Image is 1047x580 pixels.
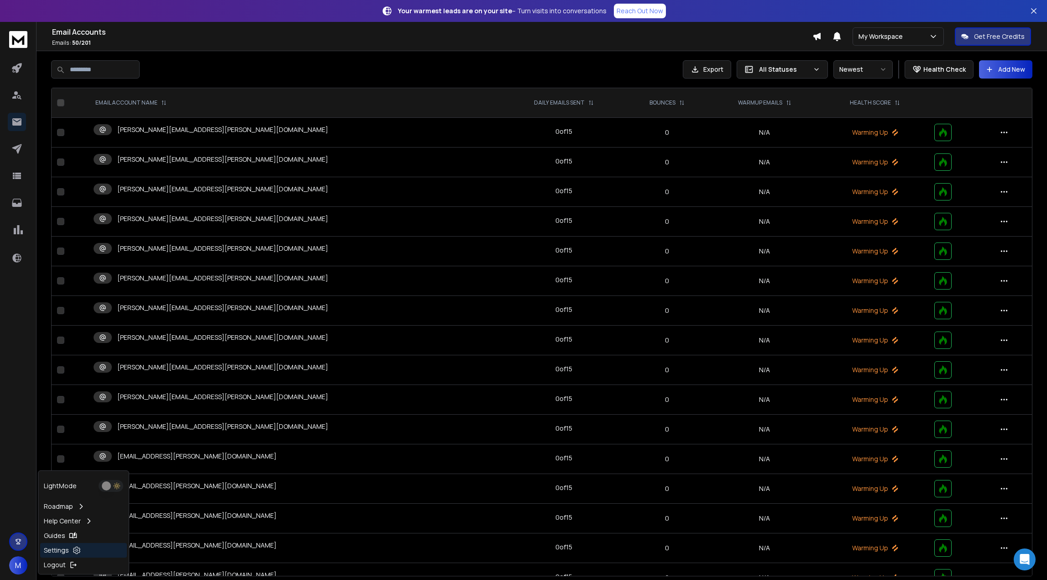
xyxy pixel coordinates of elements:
[555,246,572,255] div: 0 of 15
[708,326,821,355] td: N/A
[555,513,572,522] div: 0 of 15
[555,216,572,225] div: 0 of 15
[827,454,923,464] p: Warming Up
[44,481,77,490] p: Light Mode
[708,296,821,326] td: N/A
[40,514,127,528] a: Help Center
[555,186,572,195] div: 0 of 15
[827,425,923,434] p: Warming Up
[631,217,703,226] p: 0
[117,303,328,312] p: [PERSON_NAME][EMAIL_ADDRESS][PERSON_NAME][DOMAIN_NAME]
[9,556,27,575] button: M
[555,335,572,344] div: 0 of 15
[9,31,27,48] img: logo
[44,502,73,511] p: Roadmap
[827,514,923,523] p: Warming Up
[923,65,966,74] p: Health Check
[631,276,703,285] p: 0
[631,336,703,345] p: 0
[555,424,572,433] div: 0 of 15
[827,247,923,256] p: Warming Up
[827,365,923,374] p: Warming Up
[827,158,923,167] p: Warming Up
[117,481,277,490] p: [EMAIL_ADDRESS][PERSON_NAME][DOMAIN_NAME]
[72,39,91,47] span: 50 / 201
[631,543,703,553] p: 0
[614,4,666,18] a: Reach Out Now
[117,214,328,223] p: [PERSON_NAME][EMAIL_ADDRESS][PERSON_NAME][DOMAIN_NAME]
[631,128,703,137] p: 0
[631,187,703,196] p: 0
[974,32,1025,41] p: Get Free Credits
[827,395,923,404] p: Warming Up
[827,336,923,345] p: Warming Up
[827,306,923,315] p: Warming Up
[905,60,974,79] button: Health Check
[708,177,821,207] td: N/A
[708,415,821,444] td: N/A
[44,531,65,540] p: Guides
[649,99,675,106] p: BOUNCES
[708,385,821,415] td: N/A
[759,65,809,74] p: All Statuses
[850,99,891,106] p: HEALTH SCORE
[117,274,328,283] p: [PERSON_NAME][EMAIL_ADDRESS][PERSON_NAME][DOMAIN_NAME]
[708,504,821,533] td: N/A
[117,185,328,194] p: [PERSON_NAME][EMAIL_ADDRESS][PERSON_NAME][DOMAIN_NAME]
[555,483,572,492] div: 0 of 15
[52,39,812,47] p: Emails :
[555,364,572,374] div: 0 of 15
[555,543,572,552] div: 0 of 15
[95,99,167,106] div: EMAIL ACCOUNT NAME
[555,157,572,166] div: 0 of 15
[708,474,821,504] td: N/A
[40,528,127,543] a: Guides
[827,543,923,553] p: Warming Up
[631,306,703,315] p: 0
[555,453,572,463] div: 0 of 15
[555,305,572,314] div: 0 of 15
[117,511,277,520] p: [EMAIL_ADDRESS][PERSON_NAME][DOMAIN_NAME]
[631,365,703,374] p: 0
[827,484,923,493] p: Warming Up
[708,355,821,385] td: N/A
[555,275,572,285] div: 0 of 15
[708,444,821,474] td: N/A
[534,99,585,106] p: DAILY EMAILS SENT
[117,125,328,134] p: [PERSON_NAME][EMAIL_ADDRESS][PERSON_NAME][DOMAIN_NAME]
[827,128,923,137] p: Warming Up
[44,560,66,569] p: Logout
[708,266,821,296] td: N/A
[117,363,328,372] p: [PERSON_NAME][EMAIL_ADDRESS][PERSON_NAME][DOMAIN_NAME]
[738,99,782,106] p: WARMUP EMAILS
[631,454,703,464] p: 0
[631,514,703,523] p: 0
[555,394,572,403] div: 0 of 15
[708,237,821,266] td: N/A
[398,6,607,16] p: – Turn visits into conversations
[117,452,277,461] p: [EMAIL_ADDRESS][PERSON_NAME][DOMAIN_NAME]
[708,533,821,563] td: N/A
[44,517,81,526] p: Help Center
[631,484,703,493] p: 0
[708,207,821,237] td: N/A
[117,333,328,342] p: [PERSON_NAME][EMAIL_ADDRESS][PERSON_NAME][DOMAIN_NAME]
[40,543,127,558] a: Settings
[859,32,906,41] p: My Workspace
[617,6,663,16] p: Reach Out Now
[827,217,923,226] p: Warming Up
[117,422,328,431] p: [PERSON_NAME][EMAIL_ADDRESS][PERSON_NAME][DOMAIN_NAME]
[683,60,731,79] button: Export
[117,541,277,550] p: [EMAIL_ADDRESS][PERSON_NAME][DOMAIN_NAME]
[708,118,821,148] td: N/A
[827,276,923,285] p: Warming Up
[52,26,812,37] h1: Email Accounts
[708,148,821,177] td: N/A
[117,244,328,253] p: [PERSON_NAME][EMAIL_ADDRESS][PERSON_NAME][DOMAIN_NAME]
[979,60,1032,79] button: Add New
[398,6,512,15] strong: Your warmest leads are on your site
[117,570,277,580] p: [EMAIL_ADDRESS][PERSON_NAME][DOMAIN_NAME]
[631,425,703,434] p: 0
